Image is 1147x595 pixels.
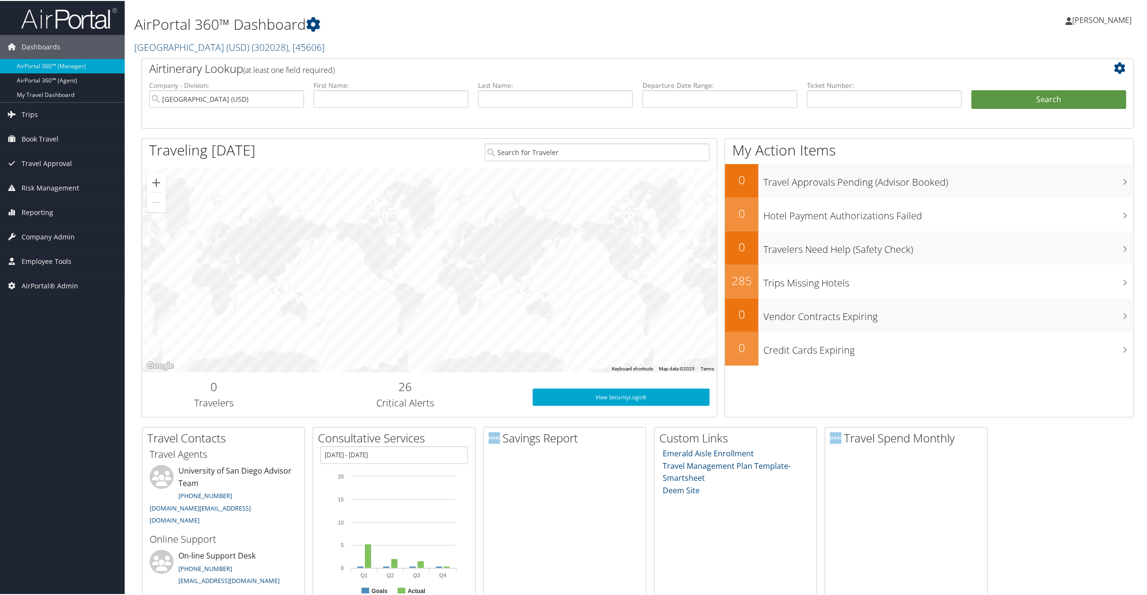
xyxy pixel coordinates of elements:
a: [GEOGRAPHIC_DATA] (USD) [134,40,325,53]
h3: Travelers [149,395,279,409]
img: domo-logo.png [489,431,500,443]
h2: Savings Report [489,429,646,445]
h3: Vendor Contracts Expiring [763,304,1134,322]
label: Last Name: [478,80,633,89]
label: Departure Date Range: [643,80,797,89]
span: Company Admin [22,224,75,248]
a: 0Travelers Need Help (Safety Check) [725,230,1134,264]
tspan: 10 [338,519,344,524]
span: Map data ©2025 [659,365,695,370]
img: airportal-logo.png [21,6,117,29]
li: University of San Diego Advisor Team [145,464,302,528]
text: Q1 [361,571,368,577]
a: Emerald Aisle Enrollment [663,447,754,458]
button: Search [971,89,1126,108]
h2: 0 [725,171,759,187]
a: Deem Site [663,484,700,495]
h1: My Action Items [725,139,1134,159]
h3: Credit Cards Expiring [763,338,1134,356]
text: Q3 [413,571,421,577]
tspan: 0 [341,564,344,570]
button: Keyboard shortcuts [612,365,653,371]
h3: Travelers Need Help (Safety Check) [763,237,1134,255]
tspan: 5 [341,541,344,547]
h3: Travel Approvals Pending (Advisor Booked) [763,170,1134,188]
h2: 0 [725,238,759,254]
a: 0Travel Approvals Pending (Advisor Booked) [725,163,1134,197]
a: 0Credit Cards Expiring [725,331,1134,365]
span: ( 302028 ) [252,40,288,53]
span: Trips [22,102,38,126]
a: Terms (opens in new tab) [701,365,714,370]
button: Zoom out [147,192,166,211]
a: [PHONE_NUMBER] [178,490,232,499]
span: Travel Approval [22,151,72,175]
li: On-line Support Desk [145,549,302,588]
span: (at least one field required) [243,64,335,74]
span: [PERSON_NAME] [1072,14,1132,24]
text: Q2 [387,571,394,577]
h2: Consultative Services [318,429,475,445]
a: [EMAIL_ADDRESS][DOMAIN_NAME] [178,575,280,584]
tspan: 20 [338,473,344,478]
h3: Trips Missing Hotels [763,271,1134,289]
a: 285Trips Missing Hotels [725,264,1134,297]
h2: 285 [725,272,759,288]
h3: Travel Agents [150,447,297,460]
span: Book Travel [22,126,59,150]
h1: Traveling [DATE] [149,139,256,159]
span: Reporting [22,200,53,224]
h2: Custom Links [659,429,817,445]
label: First Name: [314,80,468,89]
span: , [ 45606 ] [288,40,325,53]
h3: Critical Alerts [293,395,518,409]
h3: Online Support [150,532,297,545]
a: 0Vendor Contracts Expiring [725,297,1134,331]
a: [DOMAIN_NAME][EMAIL_ADDRESS][DOMAIN_NAME] [150,503,251,524]
label: Company - Division: [149,80,304,89]
h2: 0 [725,339,759,355]
text: Q4 [439,571,446,577]
tspan: 15 [338,496,344,501]
text: Actual [408,587,425,594]
h2: Airtinerary Lookup [149,59,1044,76]
span: AirPortal® Admin [22,273,78,297]
a: [PHONE_NUMBER] [178,563,232,572]
label: Ticket Number: [807,80,962,89]
a: Travel Management Plan Template- Smartsheet [663,460,791,483]
a: Open this area in Google Maps (opens a new window) [144,359,176,371]
a: 0Hotel Payment Authorizations Failed [725,197,1134,230]
h3: Hotel Payment Authorizations Failed [763,203,1134,222]
span: Employee Tools [22,249,71,273]
h2: 0 [725,204,759,221]
span: Dashboards [22,34,60,58]
img: domo-logo.png [830,431,842,443]
text: Goals [372,587,388,594]
span: Risk Management [22,175,79,199]
a: [PERSON_NAME] [1065,5,1141,34]
h1: AirPortal 360™ Dashboard [134,13,806,34]
img: Google [144,359,176,371]
h2: Travel Contacts [147,429,304,445]
button: Zoom in [147,172,166,191]
a: View SecurityLogic® [533,388,710,405]
input: Search for Traveler [485,143,710,160]
h2: 0 [725,305,759,321]
h2: 26 [293,378,518,394]
h2: 0 [149,378,279,394]
h2: Travel Spend Monthly [830,429,987,445]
